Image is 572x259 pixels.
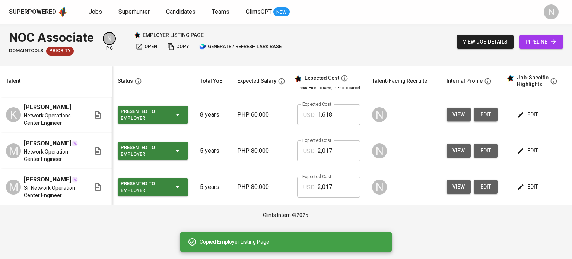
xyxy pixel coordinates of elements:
div: M [6,180,21,195]
div: Expected Cost [305,75,339,82]
div: Total YoE [200,76,222,86]
button: edit [474,180,498,194]
span: generate / refresh lark base [199,42,282,51]
span: edit [480,146,492,155]
span: DomainTools [9,47,43,54]
span: [PERSON_NAME] [24,103,71,112]
a: Superpoweredapp logo [9,6,68,18]
span: Network Operation Center Engineer [24,148,82,163]
span: copy [167,42,189,51]
div: Talent [6,76,20,86]
div: Presented to Employer [121,143,161,159]
div: Copied Employer Listing Page [200,238,386,246]
span: edit [518,182,538,192]
button: Presented to Employer [118,142,188,160]
img: Glints Star [134,32,140,38]
span: view [452,182,465,192]
p: Press 'Enter' to save, or 'Esc' to cancel [297,85,360,91]
p: PHP 80,000 [237,183,285,192]
span: view [452,110,465,119]
div: Presented to Employer [121,179,161,195]
a: Superhunter [118,7,151,17]
div: N [103,32,116,45]
div: N [544,4,559,19]
a: Jobs [89,7,104,17]
button: edit [474,108,498,121]
a: GlintsGPT NEW [246,7,290,17]
div: Superpowered [9,8,56,16]
span: Jobs [89,8,102,15]
button: view [447,144,471,158]
img: magic_wand.svg [72,140,78,146]
p: USD [303,183,315,192]
button: Presented to Employer [118,106,188,124]
span: edit [518,110,538,119]
p: 8 years [200,110,225,119]
span: edit [480,110,492,119]
button: copy [165,41,191,53]
div: Status [118,76,133,86]
span: edit [518,146,538,155]
span: Network Operations Center Engineer [24,112,82,127]
span: NEW [273,9,290,16]
p: 5 years [200,183,225,192]
img: magic_wand.svg [72,177,78,183]
button: edit [474,144,498,158]
button: view [447,108,471,121]
span: open [136,42,157,51]
img: glints_star.svg [506,75,514,82]
span: Superhunter [118,8,150,15]
button: open [134,41,159,53]
span: Sr. Network Operation Center Engineer [24,184,82,199]
p: USD [303,147,315,156]
span: Priority [46,47,74,54]
a: pipeline [519,35,563,49]
button: view [447,180,471,194]
a: Candidates [166,7,197,17]
div: N [372,180,387,195]
div: Internal Profile [447,76,483,86]
div: M [6,143,21,158]
span: view [452,146,465,155]
button: lark generate / refresh lark base [197,41,283,53]
button: edit [515,144,541,158]
img: app logo [58,6,68,18]
div: Job-Specific Highlights [517,75,549,88]
div: N [372,107,387,122]
div: New Job received from Demand Team, Client Priority [46,47,74,56]
p: 5 years [200,146,225,155]
p: employer listing page [143,31,204,39]
span: view job details [463,37,508,47]
img: glints_star.svg [294,75,302,82]
div: Expected Salary [237,76,276,86]
button: edit [515,108,541,121]
span: Teams [212,8,229,15]
div: N [372,143,387,158]
button: edit [515,180,541,194]
div: pic [103,32,116,51]
button: view job details [457,35,514,49]
div: Talent-Facing Recruiter [372,76,429,86]
span: [PERSON_NAME] [24,175,71,184]
span: GlintsGPT [246,8,272,15]
div: Presented to Employer [121,107,161,123]
img: lark [199,43,207,50]
span: [PERSON_NAME] [24,139,71,148]
div: NOC Associate [9,28,94,47]
p: PHP 80,000 [237,146,285,155]
p: USD [303,111,315,120]
span: Candidates [166,8,196,15]
p: PHP 60,000 [237,110,285,119]
span: edit [480,182,492,192]
a: Teams [212,7,231,17]
div: K [6,107,21,122]
span: pipeline [525,37,557,47]
button: Presented to Employer [118,178,188,196]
